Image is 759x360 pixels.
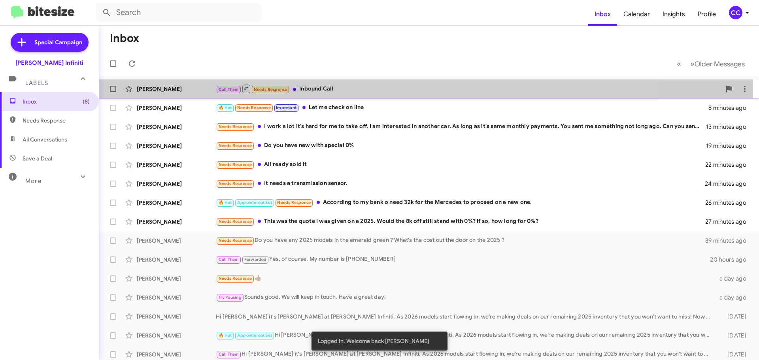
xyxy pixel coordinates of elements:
[219,143,252,148] span: Needs Response
[137,256,216,264] div: [PERSON_NAME]
[137,218,216,226] div: [PERSON_NAME]
[137,161,216,169] div: [PERSON_NAME]
[216,160,705,169] div: All ready sold it
[685,56,750,72] button: Next
[219,276,252,281] span: Needs Response
[715,275,753,283] div: a day ago
[672,56,686,72] button: Previous
[216,274,715,283] div: 👍🏽
[137,180,216,188] div: [PERSON_NAME]
[705,161,753,169] div: 22 minutes ago
[216,141,706,150] div: Do you have new with special 0%
[137,123,216,131] div: [PERSON_NAME]
[216,236,705,245] div: Do you have any 2025 models in the emerald green ? What's the cost out the door on the 2025 ?
[276,105,296,110] span: Important
[237,105,271,110] span: Needs Response
[691,3,722,26] a: Profile
[690,59,695,69] span: »
[137,85,216,93] div: [PERSON_NAME]
[25,177,42,185] span: More
[216,103,708,112] div: Let me check on line
[219,257,239,262] span: Call Them
[216,179,705,188] div: It needs a transmission sensor.
[219,333,232,338] span: 🔥 Hot
[242,256,268,264] span: Forwarded
[23,136,67,143] span: All Conversations
[23,155,52,162] span: Save a Deal
[137,351,216,358] div: [PERSON_NAME]
[254,87,287,92] span: Needs Response
[216,122,706,131] div: I work a lot it's hard for me to take off. I am interested in another car. As long as it's same m...
[705,237,753,245] div: 39 minutes ago
[137,142,216,150] div: [PERSON_NAME]
[137,104,216,112] div: [PERSON_NAME]
[722,6,750,19] button: CC
[219,162,252,167] span: Needs Response
[137,275,216,283] div: [PERSON_NAME]
[216,217,705,226] div: This was the quote I was given on a 2025. Would the 8k off still stand with 0%? If so, how long f...
[11,33,89,52] a: Special Campaign
[715,351,753,358] div: [DATE]
[277,200,311,205] span: Needs Response
[137,313,216,320] div: [PERSON_NAME]
[23,98,90,106] span: Inbox
[706,123,753,131] div: 13 minutes ago
[715,294,753,302] div: a day ago
[729,6,742,19] div: CC
[695,60,745,68] span: Older Messages
[677,59,681,69] span: «
[237,200,272,205] span: Appointment Set
[672,56,750,72] nav: Page navigation example
[710,256,753,264] div: 20 hours ago
[617,3,656,26] a: Calendar
[715,313,753,320] div: [DATE]
[25,79,48,87] span: Labels
[219,295,242,300] span: Try Pausing
[706,142,753,150] div: 19 minutes ago
[216,255,710,264] div: Yes, of course. My number is [PHONE_NUMBER]
[219,238,252,243] span: Needs Response
[216,350,715,359] div: Hi [PERSON_NAME] it's [PERSON_NAME] at [PERSON_NAME] Infiniti. As 2026 models start flowing in, w...
[237,333,272,338] span: Appointment Set
[137,332,216,339] div: [PERSON_NAME]
[656,3,691,26] a: Insights
[15,59,83,67] div: [PERSON_NAME] Infiniti
[588,3,617,26] a: Inbox
[219,124,252,129] span: Needs Response
[219,352,239,357] span: Call Them
[705,180,753,188] div: 24 minutes ago
[219,105,232,110] span: 🔥 Hot
[219,87,239,92] span: Call Them
[216,84,721,94] div: Inbound Call
[83,98,90,106] span: (8)
[216,293,715,302] div: Sounds good. We will keep in touch. Have a great day!
[219,200,232,205] span: 🔥 Hot
[137,199,216,207] div: [PERSON_NAME]
[705,218,753,226] div: 27 minutes ago
[318,337,429,345] span: Logged In. Welcome back [PERSON_NAME]
[137,294,216,302] div: [PERSON_NAME]
[23,117,90,124] span: Needs Response
[34,38,82,46] span: Special Campaign
[216,331,715,340] div: Hi [PERSON_NAME] it's [PERSON_NAME] at [PERSON_NAME] Infiniti. As 2026 models start flowing in, w...
[705,199,753,207] div: 26 minutes ago
[216,198,705,207] div: According to my bank o need 32k for the Mercedes to proceed on a new one.
[110,32,139,45] h1: Inbox
[219,219,252,224] span: Needs Response
[708,104,753,112] div: 8 minutes ago
[137,237,216,245] div: [PERSON_NAME]
[219,181,252,186] span: Needs Response
[715,332,753,339] div: [DATE]
[216,313,715,320] div: Hi [PERSON_NAME] it's [PERSON_NAME] at [PERSON_NAME] Infiniti. As 2026 models start flowing in, w...
[96,3,262,22] input: Search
